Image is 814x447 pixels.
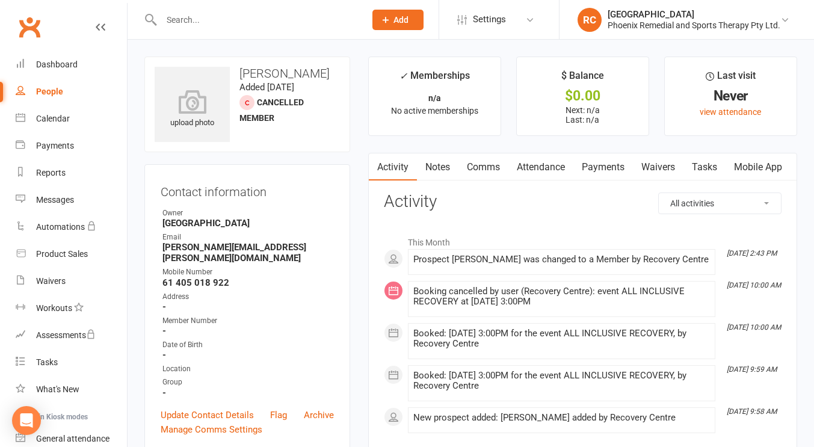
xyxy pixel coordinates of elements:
div: Open Intercom Messenger [12,406,41,435]
i: [DATE] 10:00 AM [727,323,781,331]
div: Workouts [36,303,72,313]
div: [GEOGRAPHIC_DATA] [608,9,780,20]
a: Comms [458,153,508,181]
strong: [PERSON_NAME][EMAIL_ADDRESS][PERSON_NAME][DOMAIN_NAME] [162,242,334,264]
span: No active memberships [391,106,478,116]
a: Calendar [16,105,127,132]
div: Date of Birth [162,339,334,351]
strong: n/a [428,93,441,103]
a: Payments [16,132,127,159]
a: Waivers [16,268,127,295]
div: $ Balance [561,68,604,90]
a: Notes [417,153,458,181]
strong: [GEOGRAPHIC_DATA] [162,218,334,229]
a: Activity [369,153,417,181]
div: Messages [36,195,74,205]
button: Add [372,10,424,30]
span: Settings [473,6,506,33]
div: RC [578,8,602,32]
a: Messages [16,187,127,214]
a: Archive [304,408,334,422]
a: Automations [16,214,127,241]
strong: - [162,350,334,360]
a: Workouts [16,295,127,322]
div: Address [162,291,334,303]
a: Payments [573,153,633,181]
div: Assessments [36,330,96,340]
a: Dashboard [16,51,127,78]
div: What's New [36,384,79,394]
h3: Activity [384,193,782,211]
span: Add [393,15,409,25]
div: Reports [36,168,66,177]
p: Next: n/a Last: n/a [528,105,638,125]
li: This Month [384,230,782,249]
div: Booked: [DATE] 3:00PM for the event ALL INCLUSIVE RECOVERY, by Recovery Centre [413,328,710,349]
a: Reports [16,159,127,187]
strong: - [162,387,334,398]
div: General attendance [36,434,109,443]
div: Booked: [DATE] 3:00PM for the event ALL INCLUSIVE RECOVERY, by Recovery Centre [413,371,710,391]
div: upload photo [155,90,230,129]
div: Product Sales [36,249,88,259]
div: $0.00 [528,90,638,102]
a: What's New [16,376,127,403]
div: Email [162,232,334,243]
strong: - [162,301,334,312]
div: Dashboard [36,60,78,69]
a: People [16,78,127,105]
div: Waivers [36,276,66,286]
i: ✓ [399,70,407,82]
div: People [36,87,63,96]
div: Phoenix Remedial and Sports Therapy Pty Ltd. [608,20,780,31]
a: Mobile App [726,153,791,181]
a: Manage Comms Settings [161,422,262,437]
div: Tasks [36,357,58,367]
a: Tasks [16,349,127,376]
a: Clubworx [14,12,45,42]
strong: 61 405 018 922 [162,277,334,288]
strong: - [162,325,334,336]
input: Search... [158,11,357,28]
i: [DATE] 9:58 AM [727,407,777,416]
a: Flag [270,408,287,422]
i: [DATE] 9:59 AM [727,365,777,374]
a: Waivers [633,153,683,181]
a: Tasks [683,153,726,181]
div: Group [162,377,334,388]
h3: Contact information [161,180,334,199]
div: Mobile Number [162,267,334,278]
a: view attendance [700,107,761,117]
div: Memberships [399,68,470,90]
div: Automations [36,222,85,232]
span: Cancelled member [239,97,304,123]
i: [DATE] 2:43 PM [727,249,777,257]
div: Booking cancelled by user (Recovery Centre): event ALL INCLUSIVE RECOVERY at [DATE] 3:00PM [413,286,710,307]
div: Never [676,90,786,102]
div: Last visit [706,68,756,90]
div: Owner [162,208,334,219]
div: Location [162,363,334,375]
div: Calendar [36,114,70,123]
a: Product Sales [16,241,127,268]
h3: [PERSON_NAME] [155,67,340,80]
div: Prospect [PERSON_NAME] was changed to a Member by Recovery Centre [413,254,710,265]
div: Payments [36,141,74,150]
i: [DATE] 10:00 AM [727,281,781,289]
a: Update Contact Details [161,408,254,422]
a: Assessments [16,322,127,349]
div: Member Number [162,315,334,327]
div: New prospect added: [PERSON_NAME] added by Recovery Centre [413,413,710,423]
time: Added [DATE] [239,82,294,93]
a: Attendance [508,153,573,181]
